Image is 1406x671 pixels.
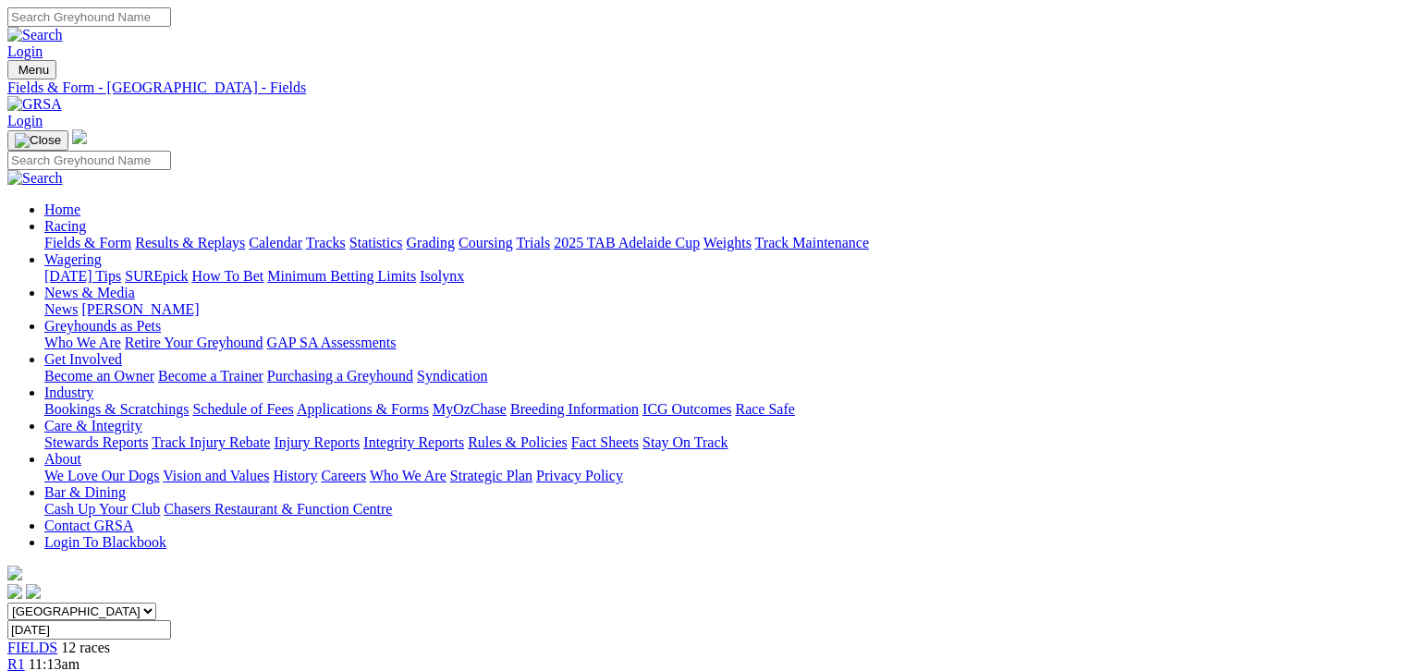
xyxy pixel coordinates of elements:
[267,335,397,350] a: GAP SA Assessments
[135,235,245,250] a: Results & Replays
[44,251,102,267] a: Wagering
[44,401,1399,418] div: Industry
[26,584,41,599] img: twitter.svg
[61,640,110,655] span: 12 races
[7,113,43,128] a: Login
[516,235,550,250] a: Trials
[755,235,869,250] a: Track Maintenance
[7,7,171,27] input: Search
[7,60,56,79] button: Toggle navigation
[703,235,752,250] a: Weights
[44,301,1399,318] div: News & Media
[274,434,360,450] a: Injury Reports
[44,501,1399,518] div: Bar & Dining
[163,468,269,483] a: Vision and Values
[44,401,189,417] a: Bookings & Scratchings
[642,401,731,417] a: ICG Outcomes
[7,43,43,59] a: Login
[249,235,302,250] a: Calendar
[192,401,293,417] a: Schedule of Fees
[642,434,727,450] a: Stay On Track
[44,501,160,517] a: Cash Up Your Club
[44,235,131,250] a: Fields & Form
[297,401,429,417] a: Applications & Forms
[458,235,513,250] a: Coursing
[554,235,700,250] a: 2025 TAB Adelaide Cup
[273,468,317,483] a: History
[7,96,62,113] img: GRSA
[44,301,78,317] a: News
[44,434,148,450] a: Stewards Reports
[44,268,1399,285] div: Wagering
[267,268,416,284] a: Minimum Betting Limits
[15,133,61,148] img: Close
[44,368,154,384] a: Become an Owner
[321,468,366,483] a: Careers
[44,484,126,500] a: Bar & Dining
[44,534,166,550] a: Login To Blackbook
[44,368,1399,384] div: Get Involved
[468,434,568,450] a: Rules & Policies
[536,468,623,483] a: Privacy Policy
[44,451,81,467] a: About
[7,27,63,43] img: Search
[72,129,87,144] img: logo-grsa-white.png
[125,335,263,350] a: Retire Your Greyhound
[417,368,487,384] a: Syndication
[44,518,133,533] a: Contact GRSA
[7,151,171,170] input: Search
[370,468,446,483] a: Who We Are
[306,235,346,250] a: Tracks
[81,301,199,317] a: [PERSON_NAME]
[44,235,1399,251] div: Racing
[349,235,403,250] a: Statistics
[433,401,507,417] a: MyOzChase
[158,368,263,384] a: Become a Trainer
[44,384,93,400] a: Industry
[192,268,264,284] a: How To Bet
[44,468,159,483] a: We Love Our Dogs
[44,218,86,234] a: Racing
[735,401,794,417] a: Race Safe
[44,335,1399,351] div: Greyhounds as Pets
[44,268,121,284] a: [DATE] Tips
[164,501,392,517] a: Chasers Restaurant & Function Centre
[420,268,464,284] a: Isolynx
[44,285,135,300] a: News & Media
[44,335,121,350] a: Who We Are
[44,468,1399,484] div: About
[7,584,22,599] img: facebook.svg
[125,268,188,284] a: SUREpick
[7,640,57,655] a: FIELDS
[44,434,1399,451] div: Care & Integrity
[44,418,142,433] a: Care & Integrity
[44,318,161,334] a: Greyhounds as Pets
[7,130,68,151] button: Toggle navigation
[363,434,464,450] a: Integrity Reports
[7,79,1399,96] a: Fields & Form - [GEOGRAPHIC_DATA] - Fields
[450,468,532,483] a: Strategic Plan
[7,620,171,640] input: Select date
[18,63,49,77] span: Menu
[44,201,80,217] a: Home
[267,368,413,384] a: Purchasing a Greyhound
[152,434,270,450] a: Track Injury Rebate
[510,401,639,417] a: Breeding Information
[7,170,63,187] img: Search
[407,235,455,250] a: Grading
[7,566,22,580] img: logo-grsa-white.png
[44,351,122,367] a: Get Involved
[571,434,639,450] a: Fact Sheets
